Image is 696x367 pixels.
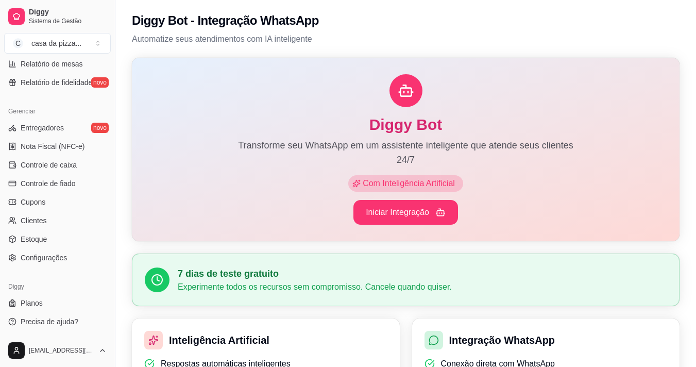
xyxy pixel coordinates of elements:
[132,12,319,29] h2: Diggy Bot - Integração WhatsApp
[4,138,111,155] a: Nota Fiscal (NFC-e)
[21,178,76,189] span: Controle de fiado
[29,346,94,355] span: [EMAIL_ADDRESS][DOMAIN_NAME]
[132,33,680,45] p: Automatize seus atendimentos com IA inteligente
[4,278,111,295] div: Diggy
[4,249,111,266] a: Configurações
[4,4,111,29] a: DiggySistema de Gestão
[21,160,77,170] span: Controle de caixa
[21,253,67,263] span: Configurações
[4,175,111,192] a: Controle de fiado
[148,115,663,134] h1: Diggy Bot
[178,281,667,293] p: Experimente todos os recursos sem compromisso. Cancele quando quiser.
[13,38,23,48] span: C
[21,234,47,244] span: Estoque
[233,138,579,167] p: Transforme seu WhatsApp em um assistente inteligente que atende seus clientes 24/7
[29,8,107,17] span: Diggy
[21,141,84,152] span: Nota Fiscal (NFC-e)
[4,103,111,120] div: Gerenciar
[4,338,111,363] button: [EMAIL_ADDRESS][DOMAIN_NAME]
[4,56,111,72] a: Relatório de mesas
[21,197,45,207] span: Cupons
[21,123,64,133] span: Entregadores
[4,120,111,136] a: Entregadoresnovo
[29,17,107,25] span: Sistema de Gestão
[353,200,458,225] button: Iniciar Integração
[21,59,83,69] span: Relatório de mesas
[4,194,111,210] a: Cupons
[4,74,111,91] a: Relatório de fidelidadenovo
[21,215,47,226] span: Clientes
[4,157,111,173] a: Controle de caixa
[21,298,43,308] span: Planos
[169,333,269,347] h3: Inteligência Artificial
[31,38,81,48] div: casa da pizza ...
[4,212,111,229] a: Clientes
[178,266,667,281] h3: 7 dias de teste gratuito
[4,33,111,54] button: Select a team
[21,77,92,88] span: Relatório de fidelidade
[4,313,111,330] a: Precisa de ajuda?
[4,231,111,247] a: Estoque
[449,333,555,347] h3: Integração WhatsApp
[4,295,111,311] a: Planos
[21,316,78,327] span: Precisa de ajuda?
[361,177,459,190] span: Com Inteligência Artificial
